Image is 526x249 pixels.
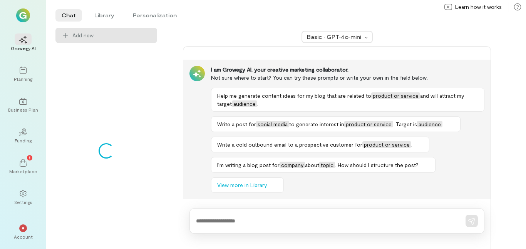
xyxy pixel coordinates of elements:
div: Not sure where to start? You can try these prompts or write your own in the field below. [211,74,484,82]
span: company [280,162,305,168]
div: Planning [14,76,32,82]
li: Personalization [127,9,183,22]
div: *Account [9,218,37,246]
a: Planning [9,60,37,88]
span: . Target is [393,121,417,127]
span: to generate interest in [289,121,344,127]
span: Help me generate content ideas for my blog that are related to [217,92,371,99]
span: audience [417,121,442,127]
a: Settings [9,184,37,211]
span: social media [256,121,289,127]
div: I am Growegy AI, your creative marketing collaborator. [211,66,484,74]
div: Basic · GPT‑4o‑mini [307,33,362,41]
span: . [411,141,412,148]
span: . [442,121,444,127]
li: Library [88,9,121,22]
span: Learn how it works [455,3,502,11]
span: Write a post for [217,121,256,127]
button: Help me generate content ideas for my blog that are related toproduct or serviceand will attract ... [211,88,484,112]
span: product or service [344,121,393,127]
div: Marketplace [9,168,37,174]
span: . How should I structure the post? [335,162,419,168]
span: product or service [362,141,411,148]
div: Settings [14,199,32,205]
div: Funding [15,137,32,144]
button: Write a cold outbound email to a prospective customer forproduct or service. [211,137,429,152]
span: Add new [72,32,94,39]
span: View more in Library [217,181,267,189]
a: Marketplace [9,153,37,180]
li: Chat [55,9,82,22]
a: Funding [9,122,37,150]
span: 1 [29,154,30,161]
button: View more in Library [211,177,284,193]
button: Write a post forsocial mediato generate interest inproduct or service. Target isaudience. [211,116,461,132]
span: . [257,100,258,107]
span: Write a cold outbound email to a prospective customer for [217,141,362,148]
span: I’m writing a blog post for [217,162,280,168]
div: Account [14,234,33,240]
div: Growegy AI [11,45,36,51]
div: Business Plan [8,107,38,113]
a: Growegy AI [9,30,37,57]
a: Business Plan [9,91,37,119]
span: about [305,162,319,168]
span: product or service [371,92,420,99]
span: audience [232,100,257,107]
button: I’m writing a blog post forcompanyabouttopic. How should I structure the post? [211,157,436,173]
span: topic [319,162,335,168]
